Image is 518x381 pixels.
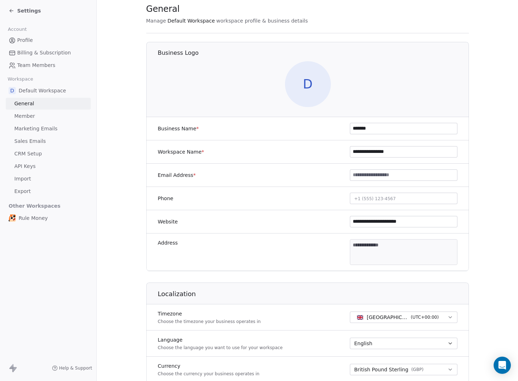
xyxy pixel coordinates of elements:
button: British Pound Sterling(GBP) [350,364,457,375]
span: General [14,100,34,107]
a: Member [6,110,91,122]
p: Choose the currency your business operates in [158,371,260,377]
span: API Keys [14,163,35,170]
a: Marketing Emails [6,123,91,135]
span: Rule Money [19,214,48,222]
button: [GEOGRAPHIC_DATA] - GMT(UTC+00:00) [350,312,457,323]
label: Workspace Name [158,148,204,155]
span: ( UTC+00:00 ) [410,314,438,320]
label: Website [158,218,178,225]
a: Profile [6,34,91,46]
span: English [354,340,372,347]
span: D [285,61,331,107]
div: Open Intercom Messenger [494,357,511,374]
label: Email Address [158,172,196,179]
span: Profile [17,37,33,44]
label: Language [158,336,282,343]
a: Team Members [6,59,91,71]
button: +1 (555) 123-4567 [350,193,457,204]
a: Export [6,185,91,197]
span: Default Workspace [19,87,66,94]
span: workspace profile & business details [216,17,308,24]
label: Phone [158,195,173,202]
span: Sales Emails [14,138,46,145]
a: Sales Emails [6,135,91,147]
span: ( GBP ) [411,367,423,372]
span: Settings [17,7,41,14]
span: Workspace [5,74,36,85]
span: [GEOGRAPHIC_DATA] - GMT [367,314,408,321]
a: CRM Setup [6,148,91,160]
span: Marketing Emails [14,125,57,132]
span: Team Members [17,62,55,69]
a: Import [6,173,91,185]
span: Help & Support [59,365,92,371]
span: CRM Setup [14,150,42,158]
label: Currency [158,362,260,370]
p: Choose the timezone your business operates in [158,319,261,324]
a: Billing & Subscription [6,47,91,59]
span: General [146,4,180,14]
img: app-icon-nutty-512.png [9,214,16,222]
a: Help & Support [52,365,92,371]
span: Export [14,188,31,195]
a: General [6,98,91,110]
a: API Keys [6,160,91,172]
a: Settings [9,7,41,14]
p: Choose the language you want to use for your workspace [158,345,282,351]
span: British Pound Sterling [354,366,408,373]
span: D [9,87,16,94]
span: Import [14,175,31,183]
span: Member [14,112,35,120]
span: Account [5,24,30,35]
h1: Localization [158,290,469,298]
h1: Business Logo [158,49,469,57]
span: Other Workspaces [6,200,63,212]
span: +1 (555) 123-4567 [354,196,396,201]
span: Manage [146,17,166,24]
span: Default Workspace [167,17,215,24]
label: Business Name [158,125,199,132]
label: Timezone [158,310,261,317]
span: Billing & Subscription [17,49,71,57]
label: Address [158,239,178,246]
